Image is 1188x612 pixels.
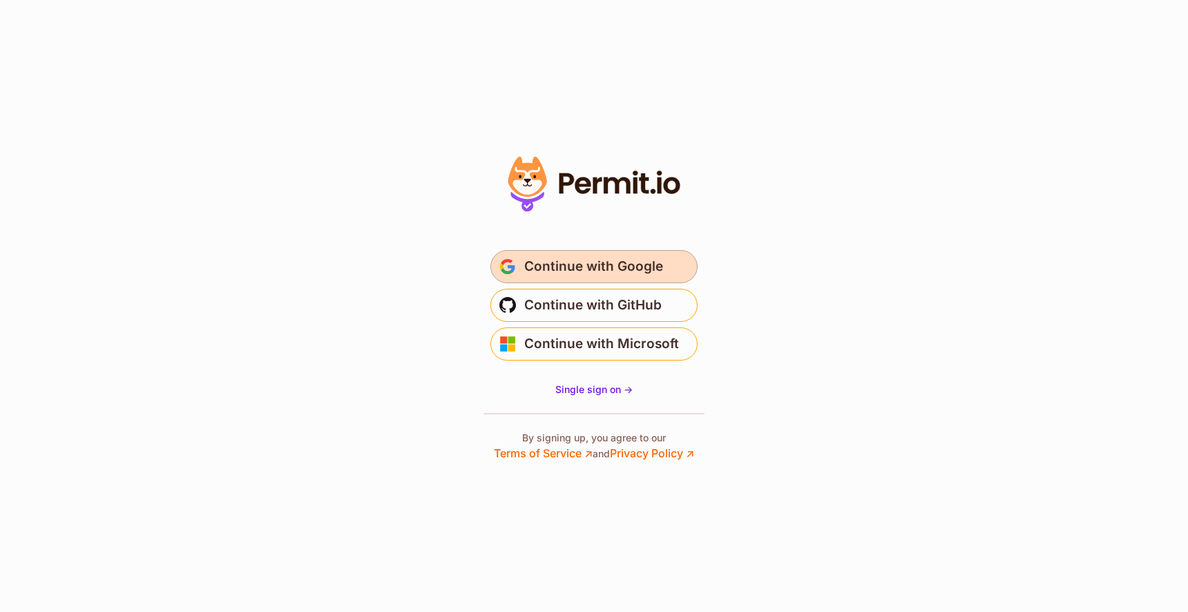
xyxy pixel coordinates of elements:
[555,383,633,396] a: Single sign on ->
[490,327,698,361] button: Continue with Microsoft
[555,383,633,395] span: Single sign on ->
[490,250,698,283] button: Continue with Google
[524,294,662,316] span: Continue with GitHub
[494,431,694,461] p: By signing up, you agree to our and
[524,256,663,278] span: Continue with Google
[490,289,698,322] button: Continue with GitHub
[494,446,593,460] a: Terms of Service ↗
[524,333,679,355] span: Continue with Microsoft
[610,446,694,460] a: Privacy Policy ↗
